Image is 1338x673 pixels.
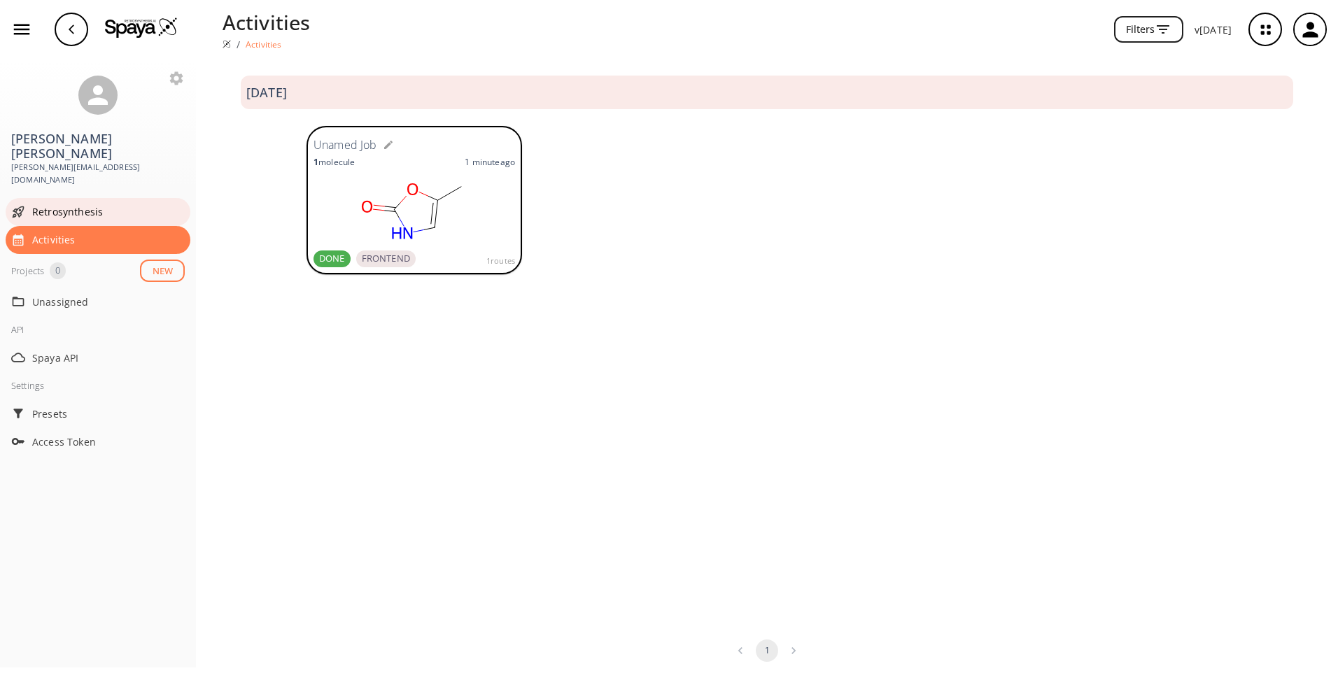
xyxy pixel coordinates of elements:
[237,37,240,52] li: /
[246,85,287,100] h3: [DATE]
[246,38,282,50] p: Activities
[11,262,44,279] div: Projects
[6,198,190,226] div: Retrosynthesis
[314,156,355,168] p: molecule
[314,252,351,266] span: DONE
[465,156,515,168] p: 1 minute ago
[486,255,515,267] span: 1 routes
[32,204,185,219] span: Retrosynthesis
[105,17,178,38] img: Logo Spaya
[6,226,190,254] div: Activities
[140,260,185,283] button: NEW
[32,406,185,421] span: Presets
[32,232,185,247] span: Activities
[756,639,778,662] button: page 1
[11,161,185,187] span: [PERSON_NAME][EMAIL_ADDRESS][DOMAIN_NAME]
[32,295,185,309] span: Unassigned
[727,639,807,662] nav: pagination navigation
[6,288,190,316] div: Unassigned
[307,126,522,277] a: Unamed Job1molecule1 minuteagoDONEFRONTEND1routes
[1114,16,1183,43] button: Filters
[6,343,190,371] div: Spaya API
[32,350,185,365] span: Spaya API
[50,264,66,278] span: 0
[356,252,416,266] span: FRONTEND
[11,132,185,161] h3: [PERSON_NAME] [PERSON_NAME]
[314,136,377,155] h6: Unamed Job
[223,7,311,37] p: Activities
[314,156,318,168] strong: 1
[223,40,231,48] img: Spaya logo
[32,434,185,449] span: Access Token
[6,427,190,455] div: Access Token
[1195,22,1232,37] p: v [DATE]
[314,175,515,245] svg: Cc1c[nH]c(=O)o1
[6,399,190,427] div: Presets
